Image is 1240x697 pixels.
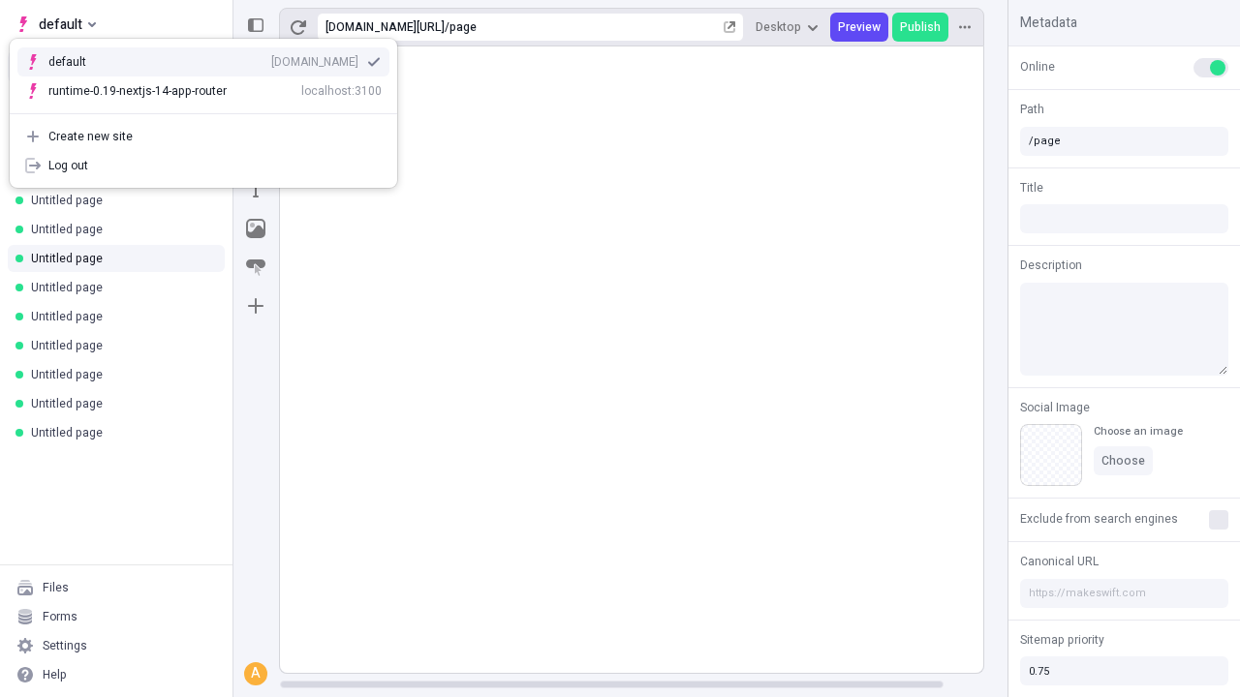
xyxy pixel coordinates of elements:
[1020,257,1082,274] span: Description
[1094,424,1183,439] div: Choose an image
[1020,179,1043,197] span: Title
[838,19,881,35] span: Preview
[1020,510,1178,528] span: Exclude from search engines
[830,13,888,42] button: Preview
[449,19,720,35] div: page
[892,13,948,42] button: Publish
[748,13,826,42] button: Desktop
[31,251,209,266] div: Untitled page
[31,425,209,440] div: Untitled page
[1020,399,1090,416] span: Social Image
[31,367,209,382] div: Untitled page
[48,54,116,70] div: default
[39,13,82,36] span: default
[246,664,265,683] div: A
[31,193,209,208] div: Untitled page
[271,54,358,70] div: [DOMAIN_NAME]
[445,19,449,35] div: /
[301,83,382,99] div: localhost:3100
[43,667,67,682] div: Help
[8,10,104,39] button: Select site
[1101,453,1145,469] span: Choose
[325,19,445,35] div: [URL][DOMAIN_NAME]
[31,280,209,295] div: Untitled page
[1094,446,1153,475] button: Choose
[31,396,209,411] div: Untitled page
[1020,579,1228,608] input: https://makeswift.com
[10,40,397,113] div: Suggestions
[31,309,209,324] div: Untitled page
[1020,101,1044,118] span: Path
[43,609,77,624] div: Forms
[1020,631,1104,649] span: Sitemap priority
[900,19,941,35] span: Publish
[31,338,209,353] div: Untitled page
[43,638,87,653] div: Settings
[1020,553,1099,570] span: Canonical URL
[1020,58,1055,76] span: Online
[43,580,69,595] div: Files
[238,250,273,285] button: Button
[238,172,273,207] button: Text
[48,83,227,99] div: runtime-0.19-nextjs-14-app-router
[756,19,801,35] span: Desktop
[238,211,273,246] button: Image
[31,222,209,237] div: Untitled page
